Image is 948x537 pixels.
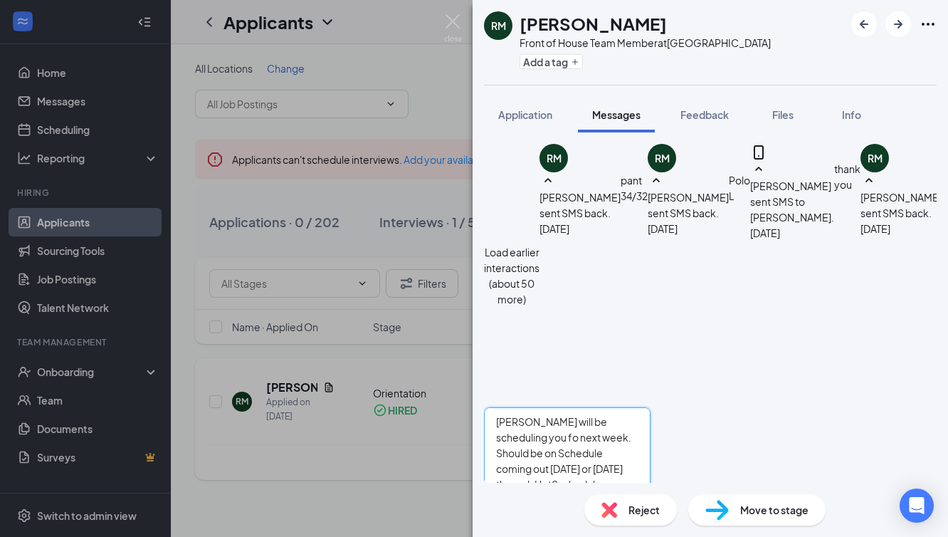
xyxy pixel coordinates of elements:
[890,16,907,33] svg: ArrowRight
[491,19,506,33] div: RM
[729,174,750,202] span: Polo L
[539,221,569,236] span: [DATE]
[520,54,583,69] button: PlusAdd a tag
[484,244,539,307] button: Load earlier interactions (about 50 more)
[498,108,552,121] span: Application
[772,108,794,121] span: Files
[834,162,860,191] span: thank you
[855,16,873,33] svg: ArrowLeftNew
[655,151,670,165] div: RM
[900,489,934,523] div: Open Intercom Messenger
[628,502,660,518] span: Reject
[868,151,883,165] div: RM
[539,172,557,189] svg: SmallChevronUp
[851,11,877,37] button: ArrowLeftNew
[740,502,809,518] span: Move to stage
[750,179,834,224] span: [PERSON_NAME] sent SMS to [PERSON_NAME].
[750,161,767,178] svg: SmallChevronUp
[750,225,780,241] span: [DATE]
[648,191,729,219] span: [PERSON_NAME] sent SMS back.
[750,144,767,161] svg: MobileSms
[680,108,729,121] span: Feedback
[592,108,641,121] span: Messages
[571,58,579,66] svg: Plus
[842,108,861,121] span: Info
[520,11,667,36] h1: [PERSON_NAME]
[621,174,648,202] span: pant 34/32
[539,191,621,219] span: [PERSON_NAME] sent SMS back.
[547,151,562,165] div: RM
[860,172,878,189] svg: SmallChevronUp
[648,221,678,236] span: [DATE]
[648,172,665,189] svg: SmallChevronUp
[860,191,942,219] span: [PERSON_NAME] sent SMS back.
[484,407,651,493] textarea: [PERSON_NAME] will be scheduling you fo next week. Should be on Schedule coming out [DATE] or [DA...
[520,36,771,50] div: Front of House Team Member at [GEOGRAPHIC_DATA]
[920,16,937,33] svg: Ellipses
[885,11,911,37] button: ArrowRight
[860,221,890,236] span: [DATE]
